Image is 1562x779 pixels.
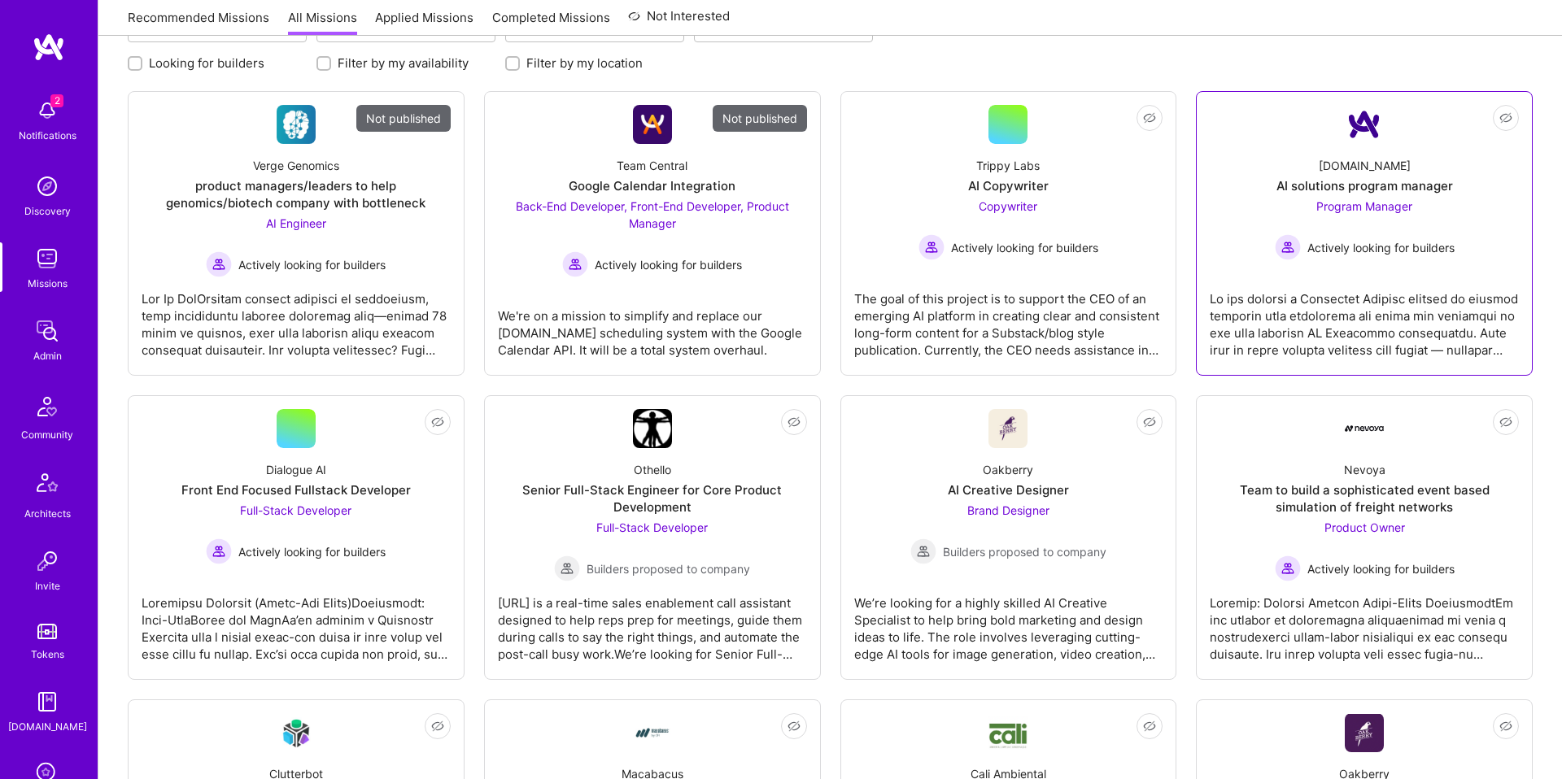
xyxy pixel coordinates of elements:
img: Builders proposed to company [910,538,936,564]
span: Actively looking for builders [595,256,742,273]
div: Not published [713,105,807,132]
div: Lo ips dolorsi a Consectet Adipisc elitsed do eiusmod temporin utla etdolorema ali enima min veni... [1210,277,1519,359]
div: Front End Focused Fullstack Developer [181,481,411,498]
img: tokens [37,624,57,639]
img: Actively looking for builders [1275,234,1301,260]
div: [DOMAIN_NAME] [8,718,87,735]
div: Trippy Labs [976,157,1040,174]
img: Company Logo [277,105,316,144]
img: Company Logo [633,105,672,144]
span: Actively looking for builders [1307,560,1455,577]
label: Filter by my availability [338,54,469,72]
label: Looking for builders [149,54,264,72]
span: Brand Designer [967,503,1049,517]
a: All Missions [288,9,357,36]
i: icon EyeClosed [431,720,444,733]
span: 2 [50,94,63,107]
a: Company LogoNevoyaTeam to build a sophisticated event based simulation of freight networksProduct... [1210,409,1519,666]
span: Builders proposed to company [587,560,750,577]
div: We're on a mission to simplify and replace our [DOMAIN_NAME] scheduling system with the Google Ca... [498,294,807,359]
img: Company Logo [277,714,316,752]
img: Actively looking for builders [918,234,945,260]
img: Actively looking for builders [206,251,232,277]
div: AI solutions program manager [1276,177,1453,194]
span: Copywriter [979,199,1037,213]
div: Notifications [19,127,76,144]
img: bell [31,94,63,127]
i: icon EyeClosed [1143,416,1156,429]
div: Architects [24,505,71,522]
span: Actively looking for builders [238,256,386,273]
img: teamwork [31,242,63,275]
i: icon EyeClosed [1499,111,1512,124]
div: Loremipsu Dolorsit (Ametc-Adi Elits)Doeiusmodt: Inci-UtlaBoree dol MagnAa’en adminim v Quisnostr ... [142,581,451,663]
img: logo [33,33,65,62]
i: icon EyeClosed [1143,720,1156,733]
a: Not publishedCompany LogoTeam CentralGoogle Calendar IntegrationBack-End Developer, Front-End Dev... [498,105,807,362]
img: Company Logo [988,409,1028,448]
span: Builders proposed to company [943,543,1106,560]
div: Missions [28,275,68,292]
a: Not Interested [628,7,730,36]
div: Nevoya [1344,461,1385,478]
i: icon EyeClosed [788,416,801,429]
img: Company Logo [633,713,672,752]
i: icon EyeClosed [1143,111,1156,124]
div: [DOMAIN_NAME] [1319,157,1411,174]
img: discovery [31,170,63,202]
img: admin teamwork [31,315,63,347]
a: Dialogue AIFront End Focused Fullstack DeveloperFull-Stack Developer Actively looking for builder... [142,409,451,666]
img: Company Logo [1345,714,1384,752]
div: Lor Ip DolOrsitam consect adipisci el seddoeiusm, temp incididuntu laboree doloremag aliq—enimad ... [142,277,451,359]
a: Company LogoOthelloSenior Full-Stack Engineer for Core Product DevelopmentFull-Stack Developer Bu... [498,409,807,666]
img: Builders proposed to company [554,555,580,581]
div: Admin [33,347,62,364]
img: Company Logo [1345,425,1384,432]
div: Tokens [31,646,64,663]
span: Back-End Developer, Front-End Developer, Product Manager [516,199,789,230]
div: Team Central [617,157,687,174]
label: Filter by my location [526,54,643,72]
div: AI Creative Designer [948,481,1069,498]
i: icon EyeClosed [1499,720,1512,733]
div: Verge Genomics [253,157,339,174]
img: Company Logo [1345,105,1384,144]
div: Dialogue AI [266,461,326,478]
img: Community [28,387,67,426]
span: Actively looking for builders [951,239,1098,256]
i: icon EyeClosed [431,416,444,429]
img: Company Logo [988,716,1028,750]
div: Oakberry [983,461,1033,478]
a: Applied Missions [375,9,473,36]
div: AI Copywriter [968,177,1049,194]
div: Google Calendar Integration [569,177,735,194]
img: Actively looking for builders [562,251,588,277]
i: icon EyeClosed [788,720,801,733]
div: Senior Full-Stack Engineer for Core Product Development [498,481,807,516]
a: Company Logo[DOMAIN_NAME]AI solutions program managerProgram Manager Actively looking for builder... [1210,105,1519,362]
div: [URL] is a real-time sales enablement call assistant designed to help reps prep for meetings, gui... [498,581,807,663]
img: Invite [31,545,63,577]
img: Actively looking for builders [1275,555,1301,581]
img: Company Logo [633,409,672,448]
div: The goal of this project is to support the CEO of an emerging AI platform in creating clear and c... [854,277,1163,359]
span: Full-Stack Developer [596,520,708,534]
a: Not publishedCompany LogoVerge Genomicsproduct managers/leaders to help genomics/biotech company ... [142,105,451,362]
span: Full-Stack Developer [240,503,351,517]
img: guide book [31,685,63,718]
span: AI Engineer [266,216,326,230]
div: Invite [35,577,60,594]
span: Product Owner [1324,520,1405,534]
div: Loremip: Dolorsi Ametcon Adipi-Elits DoeiusmodtEm inc utlabor et doloremagna aliquaenimad mi veni... [1210,581,1519,663]
a: Completed Missions [492,9,610,36]
a: Trippy LabsAI CopywriterCopywriter Actively looking for buildersActively looking for buildersThe ... [854,105,1163,362]
div: Team to build a sophisticated event based simulation of freight networks [1210,481,1519,516]
a: Recommended Missions [128,9,269,36]
a: Company LogoOakberryAI Creative DesignerBrand Designer Builders proposed to companyBuilders propo... [854,409,1163,666]
span: Actively looking for builders [238,543,386,560]
i: icon EyeClosed [1499,416,1512,429]
div: We’re looking for a highly skilled AI Creative Specialist to help bring bold marketing and design... [854,581,1163,663]
div: Not published [356,105,451,132]
div: Discovery [24,202,71,220]
span: Program Manager [1316,199,1412,213]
